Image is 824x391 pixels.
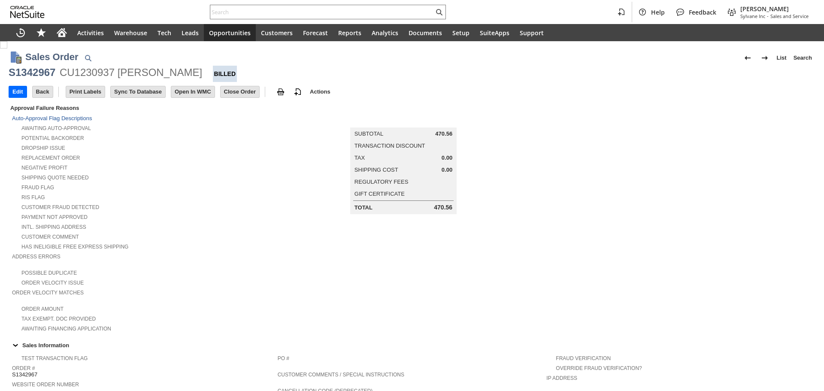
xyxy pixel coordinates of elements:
[9,103,274,113] div: Approval Failure Reasons
[182,29,199,37] span: Leads
[221,86,259,97] input: Close Order
[209,29,251,37] span: Opportunities
[21,280,84,286] a: Order Velocity Issue
[354,155,365,161] a: Tax
[447,24,475,41] a: Setup
[66,86,105,97] input: Print Labels
[21,155,80,161] a: Replacement Order
[21,204,99,210] a: Customer Fraud Detected
[51,24,72,41] a: Home
[293,87,303,97] img: add-record.svg
[21,175,89,181] a: Shipping Quote Needed
[372,29,398,37] span: Analytics
[354,204,373,211] a: Total
[12,115,92,121] a: Auto-Approval Flag Descriptions
[72,24,109,41] a: Activities
[9,66,55,79] div: S1342967
[10,24,31,41] a: Recent Records
[9,339,815,351] td: Sales Information
[306,88,334,95] a: Actions
[303,29,328,37] span: Forecast
[354,142,425,149] a: Transaction Discount
[520,29,544,37] span: Support
[31,24,51,41] div: Shortcuts
[21,125,91,131] a: Awaiting Auto-Approval
[435,130,452,137] span: 470.56
[213,66,237,82] div: Billed
[21,270,77,276] a: Possible Duplicate
[10,6,45,18] svg: logo
[21,185,54,191] a: Fraud Flag
[21,355,88,361] a: Test Transaction Flag
[452,29,470,37] span: Setup
[350,114,457,127] caption: Summary
[12,254,61,260] a: Address Errors
[12,290,84,296] a: Order Velocity Matches
[338,29,361,37] span: Reports
[515,24,549,41] a: Support
[740,5,809,13] span: [PERSON_NAME]
[21,135,84,141] a: Potential Backorder
[298,24,333,41] a: Forecast
[276,87,286,97] img: print.svg
[354,167,398,173] a: Shipping Cost
[171,86,215,97] input: Open In WMC
[278,372,404,378] a: Customer Comments / Special Instructions
[21,145,65,151] a: Dropship Issue
[475,24,515,41] a: SuiteApps
[12,365,35,371] a: Order #
[767,13,769,19] span: -
[15,27,26,38] svg: Recent Records
[354,130,383,137] a: Subtotal
[21,306,64,312] a: Order Amount
[36,27,46,38] svg: Shortcuts
[409,29,442,37] span: Documents
[25,50,79,64] h1: Sales Order
[21,244,128,250] a: Has Ineligible Free Express Shipping
[434,7,444,17] svg: Search
[77,29,104,37] span: Activities
[403,24,447,41] a: Documents
[21,214,88,220] a: Payment not approved
[556,365,642,371] a: Override Fraud Verification?
[57,27,67,38] svg: Home
[21,224,86,230] a: Intl. Shipping Address
[12,371,37,378] span: S1342967
[333,24,367,41] a: Reports
[21,316,96,322] a: Tax Exempt. Doc Provided
[354,179,408,185] a: Regulatory Fees
[21,326,111,332] a: Awaiting Financing Application
[742,53,753,63] img: Previous
[33,86,53,97] input: Back
[740,13,765,19] span: Sylvane Inc
[111,86,165,97] input: Sync To Database
[770,13,809,19] span: Sales and Service
[651,8,665,16] span: Help
[210,7,434,17] input: Search
[256,24,298,41] a: Customers
[278,355,289,361] a: PO #
[9,86,27,97] input: Edit
[760,53,770,63] img: Next
[21,234,79,240] a: Customer Comment
[442,167,452,173] span: 0.00
[158,29,171,37] span: Tech
[204,24,256,41] a: Opportunities
[434,204,452,211] span: 470.56
[261,29,293,37] span: Customers
[12,382,79,388] a: Website Order Number
[114,29,147,37] span: Warehouse
[83,53,93,63] img: Quick Find
[109,24,152,41] a: Warehouse
[9,339,812,351] div: Sales Information
[354,191,405,197] a: Gift Certificate
[790,51,815,65] a: Search
[556,355,611,361] a: Fraud Verification
[773,51,790,65] a: List
[480,29,509,37] span: SuiteApps
[689,8,716,16] span: Feedback
[60,66,202,79] div: CU1230937 [PERSON_NAME]
[546,375,577,381] a: IP Address
[21,165,67,171] a: Negative Profit
[21,194,45,200] a: RIS flag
